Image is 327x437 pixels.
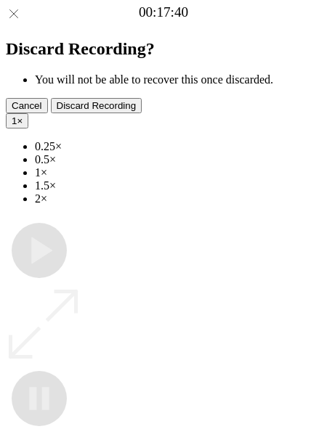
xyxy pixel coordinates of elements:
[35,140,321,153] li: 0.25×
[35,192,321,205] li: 2×
[35,166,321,179] li: 1×
[35,73,321,86] li: You will not be able to recover this once discarded.
[35,153,321,166] li: 0.5×
[35,179,321,192] li: 1.5×
[6,39,321,59] h2: Discard Recording?
[6,113,28,128] button: 1×
[139,4,188,20] a: 00:17:40
[12,115,17,126] span: 1
[6,98,48,113] button: Cancel
[51,98,142,113] button: Discard Recording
